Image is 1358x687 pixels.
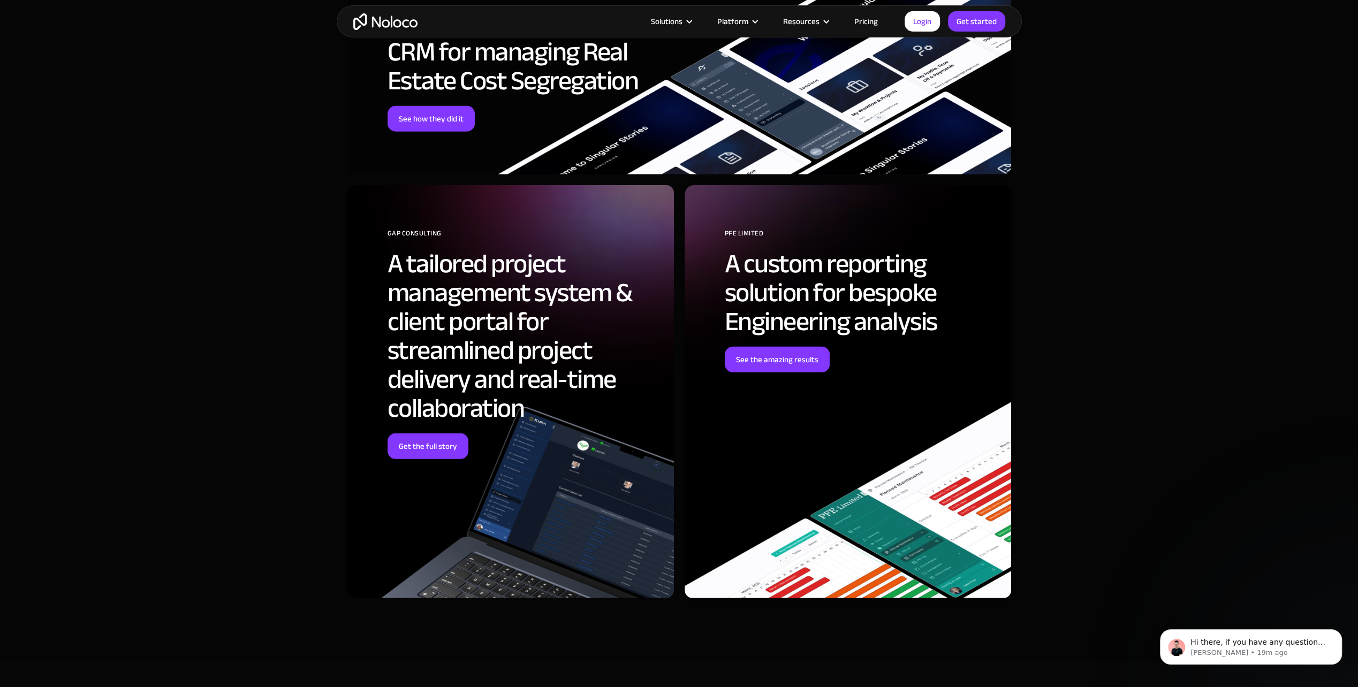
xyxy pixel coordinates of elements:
div: Resources [783,14,820,28]
a: See how they did it [388,106,475,132]
a: See the amazing results [725,347,830,372]
h2: A custom Client Portal & CRM for managing Real Estate Cost Segregation [388,9,658,95]
div: Platform [717,14,748,28]
a: Get started [948,11,1005,32]
div: Platform [704,14,770,28]
div: GAP Consulting [388,225,658,249]
div: Solutions [651,14,682,28]
div: Solutions [638,14,704,28]
h2: A custom reporting solution for bespoke Engineering analysis [725,249,995,336]
div: Resources [770,14,841,28]
a: home [353,13,418,30]
a: Get the full story [388,433,468,459]
h2: A tailored project management system & client portal for streamlined project delivery and real-ti... [388,249,658,423]
a: Pricing [841,14,891,28]
iframe: Intercom notifications message [1144,607,1358,682]
div: PFE Limited [725,225,995,249]
a: Login [905,11,940,32]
